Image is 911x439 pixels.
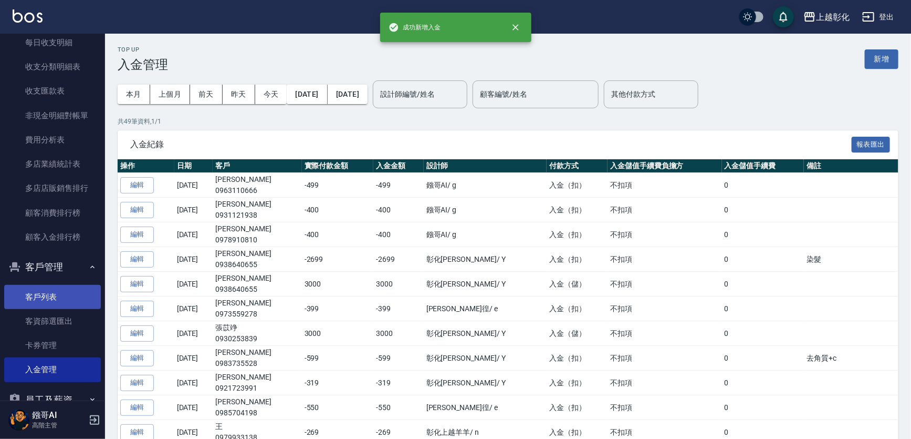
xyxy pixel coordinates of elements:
td: [PERSON_NAME] [213,247,301,272]
th: 日期 [174,159,213,173]
a: 收支分類明細表 [4,55,101,79]
td: [PERSON_NAME] [213,272,301,297]
a: 收支匯款表 [4,79,101,103]
a: 新增 [865,54,898,64]
td: 不扣項 [608,247,722,272]
td: 張苡竫 [213,321,301,346]
td: -319 [302,371,373,395]
p: 0938640655 [215,259,299,270]
td: -2699 [302,247,373,272]
button: 編輯 [120,177,154,193]
p: 0931121938 [215,210,299,221]
td: 去角質+c [804,346,898,371]
td: 不扣項 [608,395,722,420]
td: [DATE] [174,321,213,346]
td: [PERSON_NAME] [213,395,301,420]
a: 卡券管理 [4,333,101,358]
td: 鏹哥AI / g [424,222,547,247]
td: -400 [373,198,424,222]
td: -399 [302,297,373,321]
span: 成功新增入金 [389,22,441,33]
td: -499 [302,173,373,198]
p: 0983735528 [215,358,299,369]
a: 非現金明細對帳單 [4,104,101,128]
button: 編輯 [120,400,154,416]
td: 不扣項 [608,321,722,346]
a: 每日收支明細 [4,30,101,55]
button: 前天 [190,85,223,104]
td: [PERSON_NAME] [213,198,301,222]
p: 0930253839 [215,333,299,344]
td: 3000 [373,321,424,346]
button: save [773,6,794,27]
td: -550 [373,395,424,420]
td: 入金（扣） [547,297,608,321]
td: 不扣項 [608,272,722,297]
td: 染髮 [804,247,898,272]
button: 報表匯出 [852,137,891,153]
button: 編輯 [120,325,154,342]
td: 不扣項 [608,198,722,222]
td: 彰化[PERSON_NAME] / Y [424,321,547,346]
button: [DATE] [328,85,368,104]
td: [DATE] [174,198,213,222]
td: 不扣項 [608,173,722,198]
td: [DATE] [174,173,213,198]
td: [PERSON_NAME] [213,222,301,247]
button: 今天 [255,85,287,104]
button: 客戶管理 [4,253,101,281]
td: 不扣項 [608,371,722,395]
td: 0 [722,247,804,272]
td: 入金（儲） [547,272,608,297]
td: 3000 [373,272,424,297]
td: 入金（扣） [547,173,608,198]
th: 客戶 [213,159,301,173]
td: 彰化[PERSON_NAME] / Y [424,371,547,395]
td: [DATE] [174,247,213,272]
td: 入金（扣） [547,346,608,371]
button: 編輯 [120,202,154,218]
td: -399 [373,297,424,321]
td: -599 [373,346,424,371]
td: [PERSON_NAME] [213,371,301,395]
p: 0938640655 [215,284,299,295]
button: 編輯 [120,301,154,317]
td: 鏹哥AI / g [424,173,547,198]
button: 本月 [118,85,150,104]
a: 顧客消費排行榜 [4,201,101,225]
td: [DATE] [174,395,213,420]
button: 編輯 [120,251,154,268]
td: 0 [722,272,804,297]
td: 鏹哥AI / g [424,198,547,222]
td: -2699 [373,247,424,272]
td: [PERSON_NAME] [213,173,301,198]
td: 0 [722,321,804,346]
td: -319 [373,371,424,395]
td: 不扣項 [608,297,722,321]
td: 0 [722,198,804,222]
td: 0 [722,395,804,420]
h2: Top Up [118,46,168,53]
img: Logo [13,9,43,23]
td: 入金（儲） [547,321,608,346]
h3: 入金管理 [118,57,168,72]
div: 上越彰化 [816,11,850,24]
td: [DATE] [174,371,213,395]
td: 3000 [302,321,373,346]
p: 0978910810 [215,234,299,246]
td: -499 [373,173,424,198]
a: 多店業績統計表 [4,152,101,176]
td: 0 [722,346,804,371]
button: 上個月 [150,85,190,104]
img: Person [8,410,29,431]
th: 設計師 [424,159,547,173]
p: 共 49 筆資料, 1 / 1 [118,117,898,126]
td: -400 [302,222,373,247]
td: 不扣項 [608,346,722,371]
td: [PERSON_NAME] [213,297,301,321]
th: 備註 [804,159,898,173]
button: 新增 [865,49,898,69]
button: 編輯 [120,227,154,243]
button: close [504,16,527,39]
a: 報表匯出 [852,139,891,149]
